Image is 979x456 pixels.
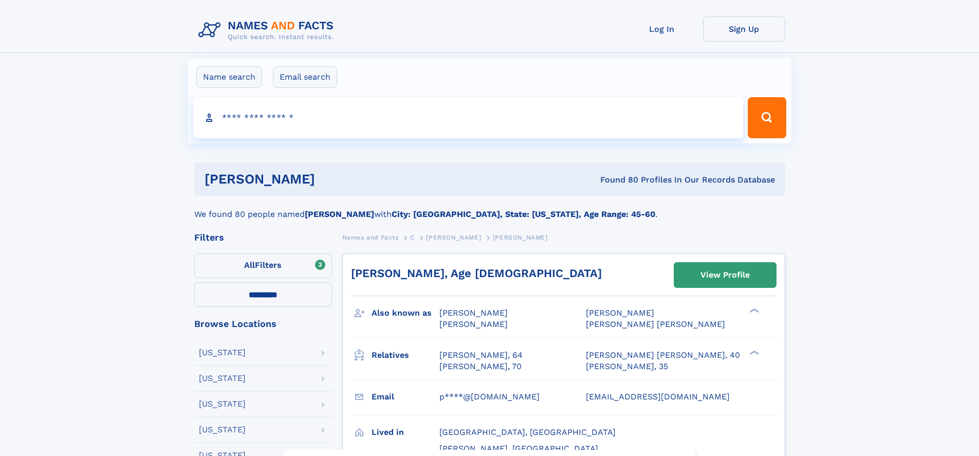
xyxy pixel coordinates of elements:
a: [PERSON_NAME], Age [DEMOGRAPHIC_DATA] [351,267,602,280]
span: [PERSON_NAME] [439,308,508,318]
div: [US_STATE] [199,400,246,408]
span: [PERSON_NAME] [586,308,654,318]
a: [PERSON_NAME], 35 [586,361,668,372]
a: [PERSON_NAME], 70 [439,361,522,372]
span: [PERSON_NAME], [GEOGRAPHIC_DATA] [439,444,598,453]
label: Email search [273,66,337,88]
div: [US_STATE] [199,374,246,382]
h3: Also known as [372,304,439,322]
button: Search Button [748,97,786,138]
a: [PERSON_NAME], 64 [439,350,523,361]
span: [PERSON_NAME] [PERSON_NAME] [586,319,725,329]
a: Sign Up [703,16,785,42]
label: Filters [194,253,332,278]
h3: Email [372,388,439,406]
div: ❯ [747,307,760,314]
div: We found 80 people named with . [194,196,785,221]
b: City: [GEOGRAPHIC_DATA], State: [US_STATE], Age Range: 45-60 [392,209,655,219]
a: [PERSON_NAME] [426,231,481,244]
div: [US_STATE] [199,426,246,434]
div: Browse Locations [194,319,332,329]
a: C [410,231,415,244]
input: search input [193,97,744,138]
span: [PERSON_NAME] [493,234,548,241]
h1: [PERSON_NAME] [205,173,458,186]
span: All [244,260,255,270]
img: Logo Names and Facts [194,16,342,44]
b: [PERSON_NAME] [305,209,374,219]
a: [PERSON_NAME] [PERSON_NAME], 40 [586,350,740,361]
h3: Relatives [372,346,439,364]
div: View Profile [700,263,750,287]
h3: Lived in [372,424,439,441]
span: [PERSON_NAME] [426,234,481,241]
div: Found 80 Profiles In Our Records Database [457,174,775,186]
div: Filters [194,233,332,242]
span: [GEOGRAPHIC_DATA], [GEOGRAPHIC_DATA] [439,427,616,437]
a: Log In [621,16,703,42]
span: [PERSON_NAME] [439,319,508,329]
a: Names and Facts [342,231,399,244]
a: View Profile [674,263,776,287]
span: [EMAIL_ADDRESS][DOMAIN_NAME] [586,392,730,402]
div: ❯ [747,349,760,356]
div: [US_STATE] [199,349,246,357]
label: Name search [196,66,262,88]
span: C [410,234,415,241]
